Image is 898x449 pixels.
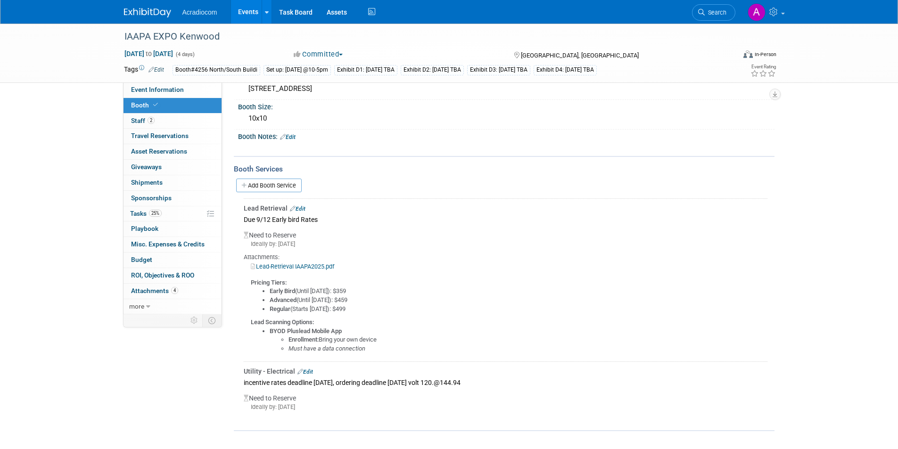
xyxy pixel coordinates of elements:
[401,65,464,75] div: Exhibit D2: [DATE] TBA
[124,206,222,221] a: Tasks25%
[251,279,287,286] b: Pricing Tiers:
[251,263,334,270] a: Lead-Retrieval IAAPA2025.pdf
[124,221,222,237] a: Playbook
[334,65,397,75] div: Exhibit D1: [DATE] TBA
[748,3,766,21] img: Amanda Nazarko
[270,296,297,303] b: Advanced
[131,163,162,171] span: Giveaways
[144,50,153,57] span: to
[743,50,753,58] img: Format-Inperson.png
[131,194,172,202] span: Sponsorships
[124,82,222,98] a: Event Information
[238,100,774,112] div: Booth Size:
[131,225,158,232] span: Playbook
[270,305,767,314] li: (Starts [DATE]): $499
[244,376,767,389] div: incentive rates deadline [DATE], ordering deadline [DATE] volt 120.@144.94
[238,130,774,142] div: Booth Notes:
[175,51,195,57] span: (4 days)
[288,335,767,344] li: Bring your own device
[124,114,222,129] a: Staff2
[131,147,187,155] span: Asset Reservations
[124,129,222,144] a: Travel Reservations
[148,117,155,124] span: 2
[288,336,319,343] b: Enrollment:
[131,132,189,139] span: Travel Reservations
[131,256,152,263] span: Budget
[131,240,205,248] span: Misc. Expenses & Credits
[692,4,735,21] a: Search
[270,287,295,294] b: Early Bird
[244,213,767,226] div: Due 9/12 Early bird Rates
[251,318,314,326] b: Lead Scanning Options:
[244,240,767,248] div: Ideally by: [DATE]
[270,327,342,335] b: BYOD Pluslead Mobile App
[131,117,155,124] span: Staff
[244,226,767,353] div: Need to Reserve
[750,65,776,69] div: Event Rating
[244,253,767,261] div: Attachments:
[264,65,331,75] div: Set up: [DATE] @10-5pm
[270,305,290,312] b: Regular
[131,179,163,186] span: Shipments
[131,101,160,109] span: Booth
[148,66,164,73] a: Edit
[130,210,162,217] span: Tasks
[131,271,194,279] span: ROI, Objectives & ROO
[124,8,171,17] img: ExhibitDay
[124,237,222,252] a: Misc. Expenses & Credits
[121,28,721,45] div: IAAPA EXPO Kenwood
[245,82,767,96] div: [STREET_ADDRESS]
[186,314,203,327] td: Personalize Event Tab Strip
[124,160,222,175] a: Giveaways
[124,49,173,58] span: [DATE] [DATE]
[245,111,767,126] div: 10x10
[182,8,217,16] span: Acradiocom
[124,268,222,283] a: ROI, Objectives & ROO
[290,205,305,212] a: Edit
[124,65,164,75] td: Tags
[131,86,184,93] span: Event Information
[124,144,222,159] a: Asset Reservations
[153,102,158,107] i: Booth reservation complete
[244,389,767,419] div: Need to Reserve
[124,191,222,206] a: Sponsorships
[288,345,365,352] i: Must have a data connection
[534,65,597,75] div: Exhibit D4: [DATE] TBA
[124,175,222,190] a: Shipments
[124,299,222,314] a: more
[680,49,777,63] div: Event Format
[124,253,222,268] a: Budget
[467,65,530,75] div: Exhibit D3: [DATE] TBA
[280,134,296,140] a: Edit
[270,296,767,305] li: (Until [DATE]): $459
[236,179,302,192] a: Add Booth Service
[270,287,767,296] li: (Until [DATE]): $359
[124,98,222,113] a: Booth
[705,9,726,16] span: Search
[244,367,767,376] div: Utility - Electrical
[202,314,222,327] td: Toggle Event Tabs
[124,284,222,299] a: Attachments4
[290,49,346,59] button: Committed
[171,287,178,294] span: 4
[149,210,162,217] span: 25%
[754,51,776,58] div: In-Person
[173,65,260,75] div: Booth#4256 North/South Buildi
[234,164,774,174] div: Booth Services
[131,287,178,294] span: Attachments
[297,368,313,375] a: Edit
[244,204,767,213] div: Lead Retrieval
[129,302,144,310] span: more
[244,403,767,411] div: Ideally by: [DATE]
[521,52,639,59] span: [GEOGRAPHIC_DATA], [GEOGRAPHIC_DATA]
